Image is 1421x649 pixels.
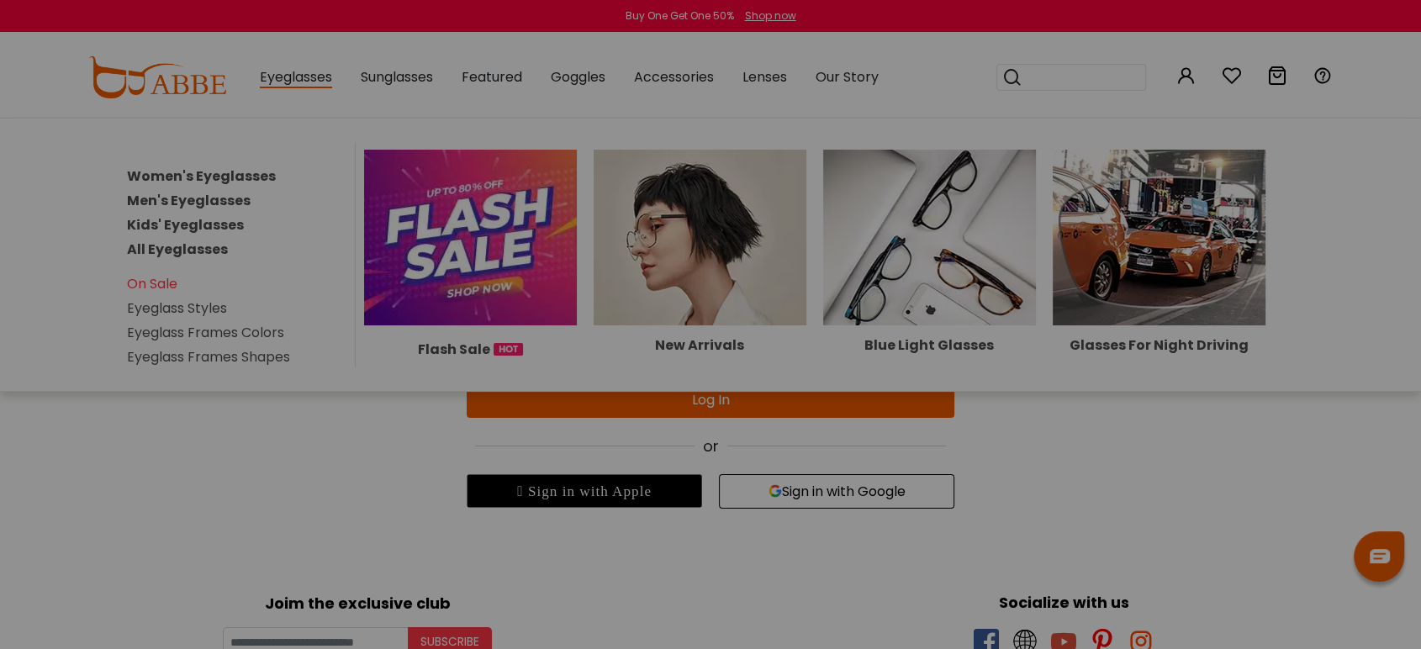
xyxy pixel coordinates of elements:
button: Sign in with Google [719,474,954,509]
img: abbeglasses.com [88,56,226,98]
div: New Arrivals [594,339,806,352]
a: Men's Eyeglasses [127,191,251,210]
div: Glasses For Night Driving [1053,339,1265,352]
a: Women's Eyeglasses [127,166,276,186]
a: On Sale [127,274,177,293]
a: All Eyeglasses [127,240,228,259]
div: Blue Light Glasses [823,339,1036,352]
img: chat [1370,549,1390,563]
button: Log In [467,383,954,418]
span: Sunglasses [361,67,433,87]
img: Glasses For Night Driving [1053,150,1265,325]
div: Buy One Get One 50% [626,8,734,24]
span: Eyeglasses [260,67,332,88]
img: Flash Sale [364,150,577,325]
span: Lenses [742,67,787,87]
a: Shop now [737,8,796,23]
span: Goggles [551,67,605,87]
a: Eyeglass Styles [127,298,227,318]
span: Flash Sale [418,339,490,360]
img: 1724998894317IetNH.gif [494,343,523,356]
span: Accessories [634,67,714,87]
img: New Arrivals [594,150,806,325]
a: Glasses For Night Driving [1053,227,1265,352]
a: Eyeglass Frames Shapes [127,347,290,367]
div: Shop now [745,8,796,24]
div: or [467,435,954,457]
span: Featured [462,67,522,87]
a: Blue Light Glasses [823,227,1036,352]
a: Eyeglass Frames Colors [127,323,284,342]
div: Socialize with us [719,591,1408,614]
span: Our Story [816,67,879,87]
a: New Arrivals [594,227,806,352]
img: Blue Light Glasses [823,150,1036,325]
div: Sign in with Apple [467,474,702,508]
a: Flash Sale [364,227,577,360]
a: Kids' Eyeglasses [127,215,244,235]
div: Joim the exclusive club [13,588,702,615]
